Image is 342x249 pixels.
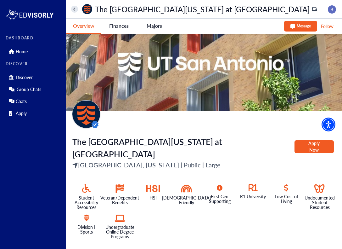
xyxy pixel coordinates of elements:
[6,84,62,94] div: Group Chats
[305,195,335,210] p: Undocumented Student Resources
[284,21,317,32] button: Message
[320,22,334,30] button: Follow
[240,194,266,199] p: R1 University
[72,225,101,234] p: Division I Sports
[82,4,92,14] img: universityName
[72,100,100,128] img: universityName
[6,108,62,118] div: Apply
[105,225,134,239] p: Undergraduate Online Degree Programs
[6,96,62,106] div: Chats
[16,75,33,80] p: Discover
[17,87,41,92] p: Group Chats
[16,49,28,54] p: Home
[162,195,211,205] p: [DEMOGRAPHIC_DATA] Friendly
[272,194,300,204] p: Low Cost of Living
[66,19,342,111] img: A modern building facade featuring colorful window frames and greenery, with the logo "UT San Ant...
[16,99,27,104] p: Chats
[72,195,101,210] p: Student Accessibility Resources
[206,194,234,204] p: First Gen Supporting
[149,195,157,200] p: HSI
[322,118,335,131] div: Accessibility Menu
[328,5,336,14] img: image
[6,46,62,56] div: Home
[6,36,62,40] label: DASHBOARD
[66,19,101,34] button: Overview
[72,160,294,170] p: [GEOGRAPHIC_DATA], [US_STATE] | Public | Large
[6,72,62,82] div: Discover
[6,62,62,66] label: DISCOVER
[71,6,78,13] button: home
[16,111,27,116] p: Apply
[312,7,317,12] a: inbox
[6,8,54,21] img: logo
[137,19,172,33] button: Majors
[100,195,139,205] p: Veteran/Dependent Benefits
[294,140,334,153] button: Apply Now
[72,136,222,160] span: The [GEOGRAPHIC_DATA][US_STATE] at [GEOGRAPHIC_DATA]
[101,19,137,33] button: Finances
[95,6,310,13] p: The [GEOGRAPHIC_DATA][US_STATE] at [GEOGRAPHIC_DATA]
